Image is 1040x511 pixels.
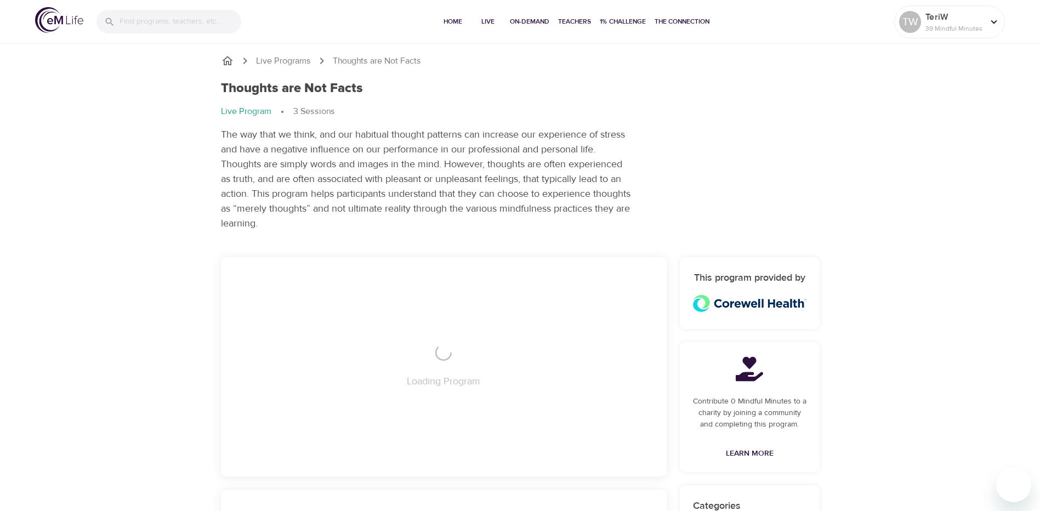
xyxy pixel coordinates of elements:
[221,105,820,118] nav: breadcrumb
[558,16,591,27] span: Teachers
[35,7,83,33] img: logo
[475,16,501,27] span: Live
[600,16,646,27] span: 1% Challenge
[293,105,335,118] p: 3 Sessions
[925,24,984,33] p: 39 Mindful Minutes
[996,467,1031,502] iframe: Button to launch messaging window
[407,374,480,389] p: Loading Program
[440,16,466,27] span: Home
[510,16,549,27] span: On-Demand
[655,16,709,27] span: The Connection
[925,10,984,24] p: TeriW
[221,105,271,118] p: Live Program
[333,55,421,67] p: Thoughts are Not Facts
[693,396,806,430] p: Contribute 0 Mindful Minutes to a charity by joining a community and completing this program.
[693,295,806,312] img: Corewell%20Health.png
[726,447,774,461] span: Learn More
[721,444,778,464] a: Learn More
[221,127,632,231] p: The way that we think, and our habitual thought patterns can increase our experience of stress an...
[221,81,363,96] h1: Thoughts are Not Facts
[256,55,311,67] a: Live Programs
[120,10,241,33] input: Find programs, teachers, etc...
[221,54,820,67] nav: breadcrumb
[693,270,806,286] h6: This program provided by
[899,11,921,33] div: TW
